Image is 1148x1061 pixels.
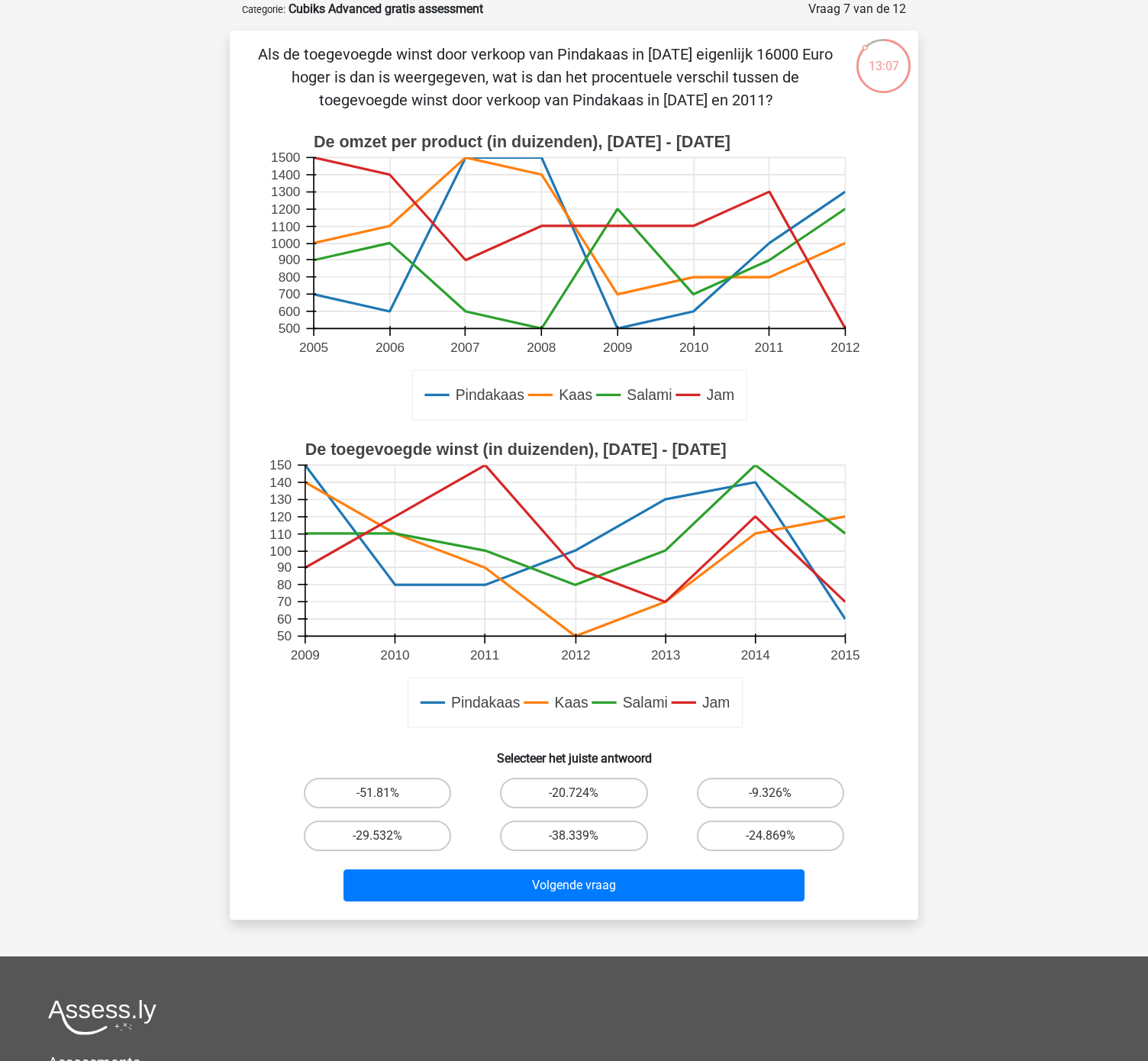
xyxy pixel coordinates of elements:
text: 2015 [830,647,859,663]
text: 2009 [603,340,632,355]
text: 2010 [679,340,708,355]
text: 70 [277,594,292,609]
text: 600 [279,304,301,319]
div: 13:07 [855,37,912,76]
text: 700 [279,286,301,302]
text: 2006 [376,340,405,355]
text: De toegevoegde winst (in duizenden), [DATE] - [DATE] [305,440,727,459]
text: Pindakaas [451,695,520,711]
text: 800 [279,269,301,285]
text: 130 [269,492,292,508]
text: 1500 [271,150,300,166]
strong: Cubiks Advanced gratis assessment [289,2,483,16]
label: -29.532% [304,821,451,851]
text: Jam [707,387,735,404]
text: 2007 [450,340,479,355]
text: 1100 [271,219,300,234]
text: Salami [623,695,668,711]
text: 2005 [299,340,328,355]
text: 900 [279,252,301,267]
text: 80 [277,577,292,592]
label: -51.81% [304,778,451,808]
p: Als de toegevoegde winst door verkoop van Pindakaas in [DATE] eigenlijk 16000 Euro hoger is dan i... [254,43,837,111]
text: De omzet per product (in duizenden), [DATE] - [DATE] [314,133,730,151]
text: 2008 [527,340,556,355]
text: 1000 [271,236,300,251]
text: 100 [269,543,292,559]
text: 90 [277,560,292,575]
text: 2011 [754,340,783,355]
img: Assessly logo [48,999,156,1035]
text: 2012 [561,647,590,663]
text: 2009 [291,647,320,663]
text: Jam [702,695,730,711]
h6: Selecteer het juiste antwoord [254,739,894,766]
text: 60 [277,611,292,627]
text: 110 [269,527,292,542]
label: -24.869% [697,821,844,851]
text: 1300 [271,185,300,200]
text: 2014 [741,647,771,663]
text: 500 [279,321,301,337]
text: Kaas [555,695,589,711]
text: 1200 [271,202,300,217]
text: 2012 [830,340,859,355]
text: 120 [269,509,292,524]
text: Pindakaas [456,387,524,404]
small: Categorie: [242,4,285,15]
label: -20.724% [500,778,647,808]
text: 50 [277,629,292,644]
text: 150 [269,458,292,473]
text: 140 [269,475,292,490]
text: 2011 [470,647,499,663]
text: 2010 [380,647,409,663]
label: -38.339% [500,821,647,851]
text: 1400 [271,167,300,182]
label: -9.326% [697,778,844,808]
text: 2013 [651,647,680,663]
button: Volgende vraag [343,869,805,901]
text: Salami [627,387,672,404]
text: Kaas [559,387,592,404]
